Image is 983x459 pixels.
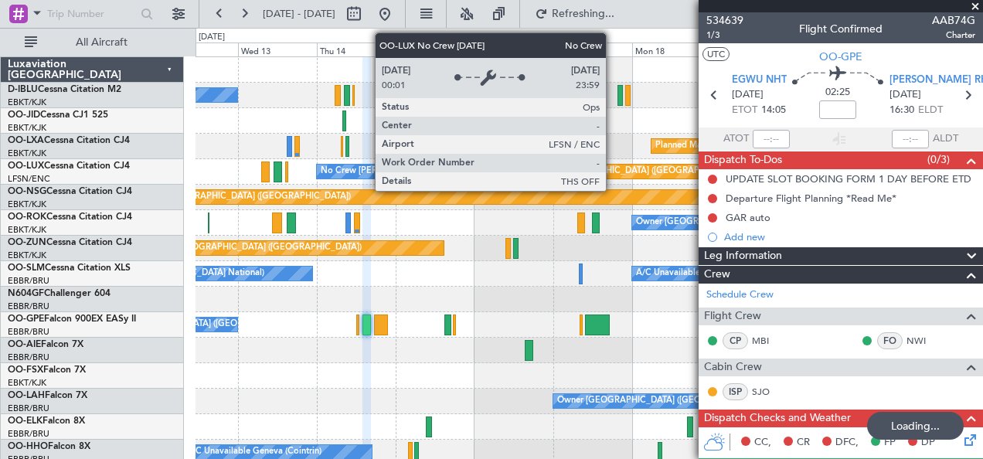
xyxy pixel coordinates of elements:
[8,377,46,389] a: EBKT/KJK
[396,42,474,56] div: Fri 15
[8,314,136,324] a: OO-GPEFalcon 900EX EASy II
[321,160,506,183] div: No Crew [PERSON_NAME] ([PERSON_NAME])
[8,173,50,185] a: LFSN/ENC
[8,301,49,312] a: EBBR/BRU
[159,42,238,56] div: Tue 12
[8,365,86,375] a: OO-FSXFalcon 7X
[8,340,41,349] span: OO-AIE
[8,403,49,414] a: EBBR/BRU
[933,131,958,147] span: ALDT
[40,37,163,48] span: All Aircraft
[8,85,121,94] a: D-IBLUCessna Citation M2
[8,365,43,375] span: OO-FSX
[8,416,43,426] span: OO-ELK
[704,151,782,169] span: Dispatch To-Dos
[732,103,757,118] span: ETOT
[889,103,914,118] span: 16:30
[726,192,896,205] div: Departure Flight Planning *Read Me*
[8,340,83,349] a: OO-AIEFalcon 7X
[8,136,130,145] a: OO-LXACessna Citation CJ4
[752,334,787,348] a: MBI
[8,110,108,120] a: OO-JIDCessna CJ1 525
[107,236,362,260] div: Unplanned Maint [GEOGRAPHIC_DATA] ([GEOGRAPHIC_DATA])
[732,73,787,88] span: EGWU NHT
[825,85,850,100] span: 02:25
[732,87,764,103] span: [DATE]
[636,262,923,285] div: A/C Unavailable [GEOGRAPHIC_DATA] ([GEOGRAPHIC_DATA] National)
[706,287,774,303] a: Schedule Crew
[927,151,950,168] span: (0/3)
[8,326,49,338] a: EBBR/BRU
[723,383,748,400] div: ISP
[238,42,317,56] div: Wed 13
[8,289,44,298] span: N604GF
[704,359,762,376] span: Cabin Crew
[8,442,90,451] a: OO-HHOFalcon 8X
[8,391,45,400] span: OO-LAH
[8,97,46,108] a: EBKT/KJK
[8,122,46,134] a: EBKT/KJK
[107,185,351,209] div: Planned Maint [GEOGRAPHIC_DATA] ([GEOGRAPHIC_DATA])
[932,12,975,29] span: AAB74G
[655,134,935,158] div: Planned Maint [GEOGRAPHIC_DATA] ([GEOGRAPHIC_DATA] National)
[867,412,964,440] div: Loading...
[557,389,807,413] div: Owner [GEOGRAPHIC_DATA] ([GEOGRAPHIC_DATA] National)
[8,199,46,210] a: EBKT/KJK
[17,30,168,55] button: All Aircraft
[8,314,44,324] span: OO-GPE
[8,263,131,273] a: OO-SLMCessna Citation XLS
[8,428,49,440] a: EBBR/BRU
[8,212,46,222] span: OO-ROK
[47,2,136,25] input: Trip Number
[528,2,621,26] button: Refreshing...
[8,442,48,451] span: OO-HHO
[726,211,770,224] div: GAR auto
[8,238,46,247] span: OO-ZUN
[906,334,941,348] a: NWI
[706,29,743,42] span: 1/3
[932,29,975,42] span: Charter
[502,160,745,183] div: Planned Maint [GEOGRAPHIC_DATA] ([GEOGRAPHIC_DATA])
[263,7,335,21] span: [DATE] - [DATE]
[704,410,851,427] span: Dispatch Checks and Weather
[8,85,38,94] span: D-IBLU
[8,263,45,273] span: OO-SLM
[8,161,130,171] a: OO-LUXCessna Citation CJ4
[8,187,132,196] a: OO-NSGCessna Citation CJ4
[704,266,730,284] span: Crew
[8,250,46,261] a: EBKT/KJK
[8,161,44,171] span: OO-LUX
[317,42,396,56] div: Thu 14
[551,8,616,19] span: Refreshing...
[8,212,132,222] a: OO-ROKCessna Citation CJ4
[8,224,46,236] a: EBKT/KJK
[8,352,49,363] a: EBBR/BRU
[704,247,782,265] span: Leg Information
[706,12,743,29] span: 534639
[918,103,943,118] span: ELDT
[8,110,40,120] span: OO-JID
[8,391,87,400] a: OO-LAHFalcon 7X
[84,313,343,336] div: No Crew [GEOGRAPHIC_DATA] ([GEOGRAPHIC_DATA] National)
[553,42,632,56] div: Sun 17
[761,103,786,118] span: 14:05
[8,275,49,287] a: EBBR/BRU
[8,289,111,298] a: N604GFChallenger 604
[704,308,761,325] span: Flight Crew
[797,435,810,450] span: CR
[889,87,921,103] span: [DATE]
[702,47,730,61] button: UTC
[724,230,975,243] div: Add new
[877,332,903,349] div: FO
[723,332,748,349] div: CP
[8,148,46,159] a: EBKT/KJK
[921,435,935,450] span: DP
[8,187,46,196] span: OO-NSG
[636,211,845,234] div: Owner [GEOGRAPHIC_DATA]-[GEOGRAPHIC_DATA]
[884,435,896,450] span: FP
[835,435,859,450] span: DFC,
[799,21,883,37] div: Flight Confirmed
[632,42,711,56] div: Mon 18
[8,238,132,247] a: OO-ZUNCessna Citation CJ4
[753,130,790,148] input: --:--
